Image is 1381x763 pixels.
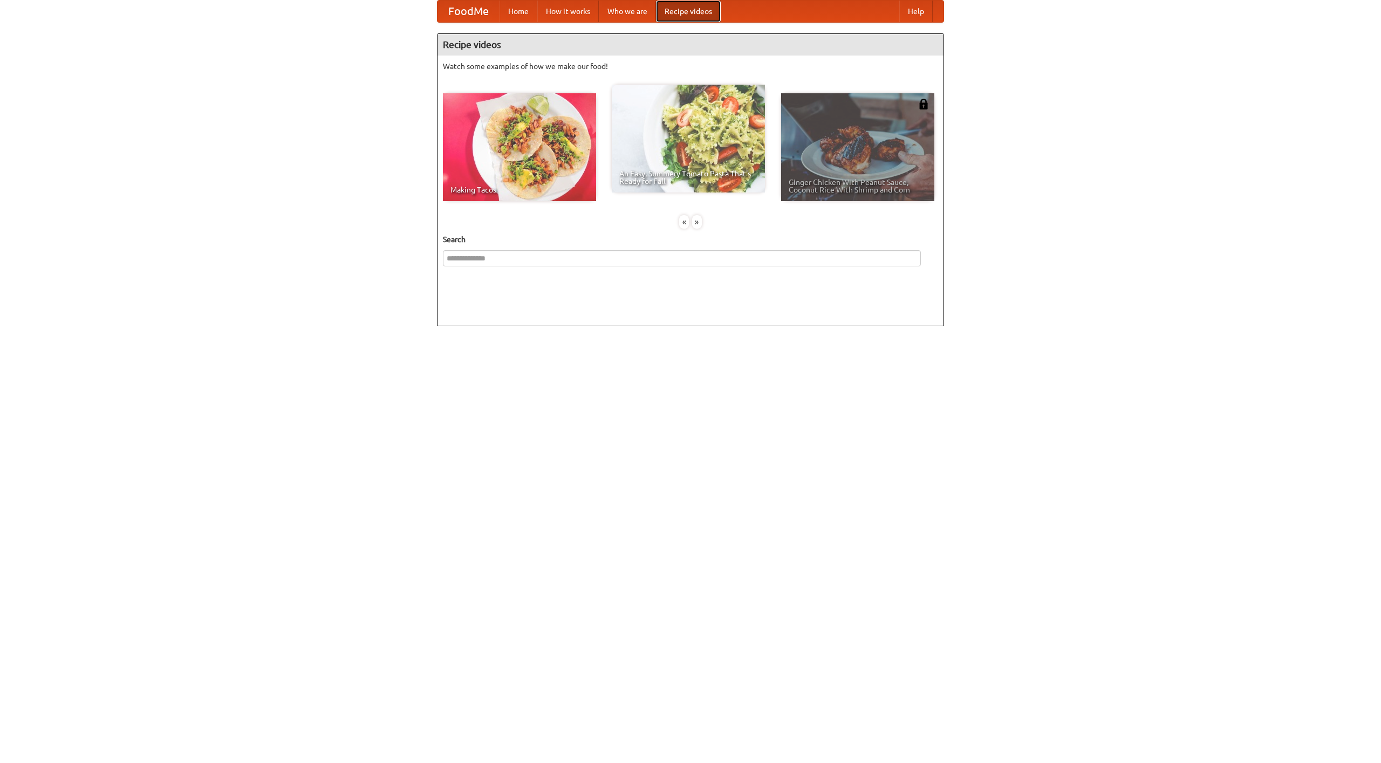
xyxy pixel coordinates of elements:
a: Home [500,1,537,22]
a: Help [899,1,933,22]
span: Making Tacos [450,186,589,194]
p: Watch some examples of how we make our food! [443,61,938,72]
a: Who we are [599,1,656,22]
a: Recipe videos [656,1,721,22]
div: « [679,215,689,229]
h4: Recipe videos [437,34,944,56]
a: Making Tacos [443,93,596,201]
a: An Easy, Summery Tomato Pasta That's Ready for Fall [612,85,765,193]
img: 483408.png [918,99,929,109]
span: An Easy, Summery Tomato Pasta That's Ready for Fall [619,170,757,185]
a: FoodMe [437,1,500,22]
h5: Search [443,234,938,245]
div: » [692,215,702,229]
a: How it works [537,1,599,22]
